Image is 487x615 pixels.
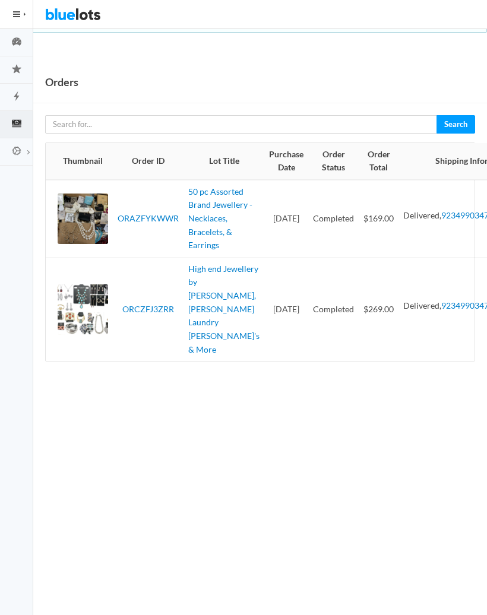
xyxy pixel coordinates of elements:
td: Completed [308,257,359,361]
td: Completed [308,180,359,258]
button: Search [437,115,475,134]
th: Order Total [359,143,399,180]
td: $269.00 [359,257,399,361]
h1: Orders [45,73,78,91]
th: Lot Title [184,143,264,180]
th: Purchase Date [264,143,308,180]
td: [DATE] [264,257,308,361]
a: High end Jewellery by [PERSON_NAME], [PERSON_NAME] Laundry [PERSON_NAME]'s & More [188,264,260,354]
input: Search for... [45,115,437,134]
a: 50 pc Assorted Brand Jewellery - Necklaces, Bracelets, & Earrings [188,186,252,250]
th: Thumbnail [46,143,113,180]
a: ORCZFJ3ZRR [122,304,174,314]
td: $169.00 [359,180,399,258]
th: Order Status [308,143,359,180]
a: ORAZFYKWWR [118,213,179,223]
th: Order ID [113,143,184,180]
td: [DATE] [264,180,308,258]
